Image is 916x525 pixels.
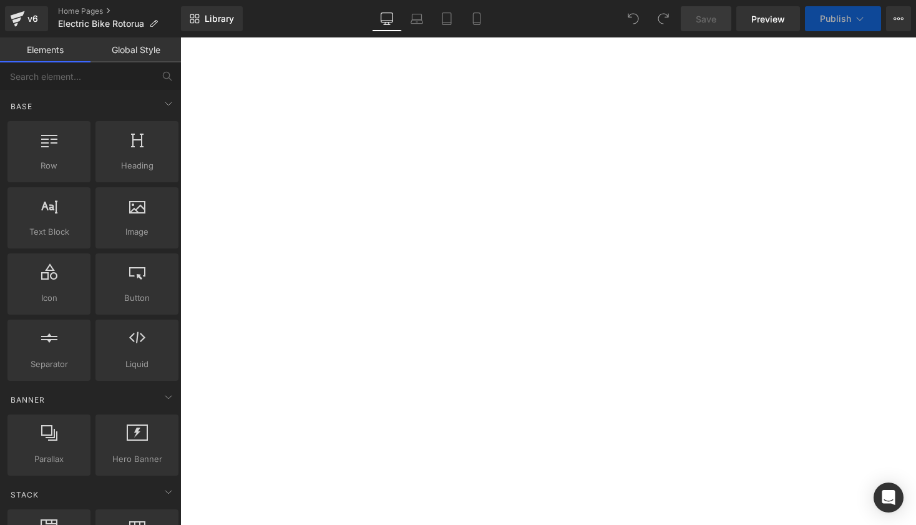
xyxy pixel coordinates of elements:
[99,225,175,238] span: Image
[751,12,785,26] span: Preview
[11,292,87,305] span: Icon
[25,11,41,27] div: v6
[58,19,144,29] span: Electric Bike Rotorua
[58,6,181,16] a: Home Pages
[621,6,646,31] button: Undo
[11,225,87,238] span: Text Block
[462,6,492,31] a: Mobile
[5,6,48,31] a: v6
[205,13,234,24] span: Library
[11,159,87,172] span: Row
[402,6,432,31] a: Laptop
[820,14,851,24] span: Publish
[99,292,175,305] span: Button
[99,159,175,172] span: Heading
[372,6,402,31] a: Desktop
[696,12,716,26] span: Save
[99,358,175,371] span: Liquid
[181,6,243,31] a: New Library
[651,6,676,31] button: Redo
[432,6,462,31] a: Tablet
[874,483,904,513] div: Open Intercom Messenger
[736,6,800,31] a: Preview
[90,37,181,62] a: Global Style
[11,358,87,371] span: Separator
[9,101,34,112] span: Base
[11,453,87,466] span: Parallax
[9,489,40,501] span: Stack
[805,6,881,31] button: Publish
[886,6,911,31] button: More
[99,453,175,466] span: Hero Banner
[9,394,46,406] span: Banner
